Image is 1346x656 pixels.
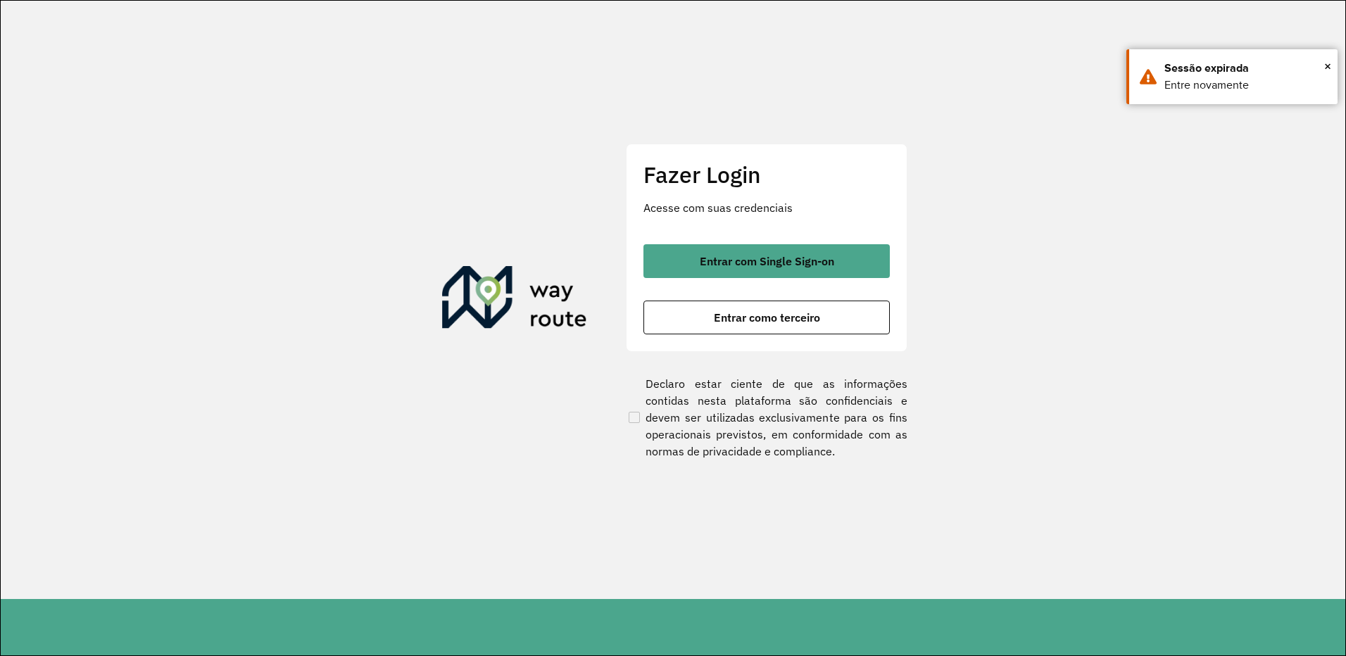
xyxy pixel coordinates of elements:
span: × [1324,56,1331,77]
span: Entrar como terceiro [714,312,820,323]
p: Acesse com suas credenciais [643,199,890,216]
div: Sessão expirada [1164,60,1327,77]
label: Declaro estar ciente de que as informações contidas nesta plataforma são confidenciais e devem se... [626,375,907,460]
div: Entre novamente [1164,77,1327,94]
button: button [643,301,890,334]
img: Roteirizador AmbevTech [442,266,587,334]
button: button [643,244,890,278]
button: Close [1324,56,1331,77]
span: Entrar com Single Sign-on [700,256,834,267]
h2: Fazer Login [643,161,890,188]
